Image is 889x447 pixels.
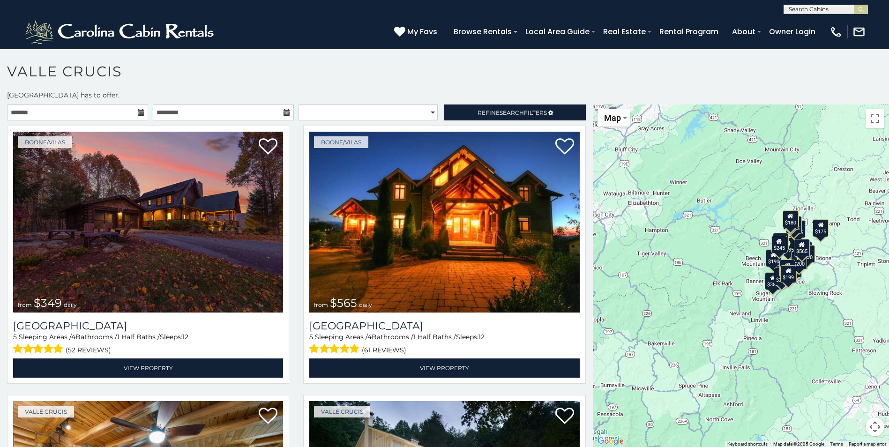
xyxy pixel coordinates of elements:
span: Refine Filters [478,109,547,116]
span: from [314,301,328,308]
div: $199 [780,265,796,283]
div: $175 [813,219,829,237]
div: $300 [765,272,781,290]
div: $245 [771,236,787,253]
a: Add to favorites [259,407,277,426]
div: $180 [783,210,799,228]
a: About [727,23,760,40]
div: $250 [779,260,795,277]
span: Map data ©2025 Google [773,441,824,447]
span: 5 [13,333,17,341]
span: $565 [330,296,357,310]
a: Diamond Creek Lodge from $349 daily [13,132,283,313]
a: Boone/Vilas [18,136,72,148]
span: 1 Half Baths / [413,333,456,341]
div: $185 [794,241,810,259]
div: $305 [773,233,789,251]
a: Report a map error [849,441,886,447]
div: $200 [791,252,807,269]
img: phone-regular-white.png [829,25,843,38]
div: $230 [774,268,790,285]
a: Rental Program [655,23,723,40]
img: White-1-2.png [23,18,218,46]
span: from [18,301,32,308]
div: $565 [794,239,810,257]
a: My Favs [394,26,440,38]
span: Map [604,113,621,123]
span: (61 reviews) [362,344,406,356]
span: 5 [309,333,313,341]
a: Boone/Vilas [314,136,368,148]
a: Add to favorites [259,137,277,157]
a: Owner Login [764,23,820,40]
span: My Favs [407,26,437,37]
span: 4 [367,333,372,341]
img: Diamond Creek Lodge [13,132,283,313]
span: 12 [478,333,485,341]
a: Real Estate [598,23,650,40]
span: $349 [34,296,62,310]
img: Wilderness Lodge [309,132,579,313]
div: $275 [781,266,797,283]
button: Change map style [598,109,630,127]
span: Search [500,109,524,116]
span: 1 Half Baths / [117,333,160,341]
img: mail-regular-white.png [852,25,866,38]
a: Browse Rentals [449,23,516,40]
div: $410 [787,249,803,267]
div: $155 [790,220,806,238]
div: $190 [765,249,781,267]
a: Terms (opens in new tab) [830,441,843,447]
button: Map camera controls [866,417,884,436]
span: 12 [182,333,188,341]
div: Sleeping Areas / Bathrooms / Sleeps: [13,332,283,356]
a: Add to favorites [555,137,574,157]
a: View Property [13,358,283,378]
span: daily [359,301,372,308]
a: [GEOGRAPHIC_DATA] [13,320,283,332]
a: [GEOGRAPHIC_DATA] [309,320,579,332]
span: (52 reviews) [66,344,111,356]
h3: Diamond Creek Lodge [13,320,283,332]
span: daily [64,301,77,308]
a: Wilderness Lodge from $565 daily [309,132,579,313]
a: Valle Crucis [314,406,370,417]
a: View Property [309,358,579,378]
div: Sleeping Areas / Bathrooms / Sleeps: [309,332,579,356]
a: Local Area Guide [521,23,594,40]
button: Toggle fullscreen view [866,109,884,128]
a: Add to favorites [555,407,574,426]
a: Valle Crucis [18,406,74,417]
a: RefineSearchFilters [444,104,585,120]
span: 4 [71,333,75,341]
h3: Wilderness Lodge [309,320,579,332]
